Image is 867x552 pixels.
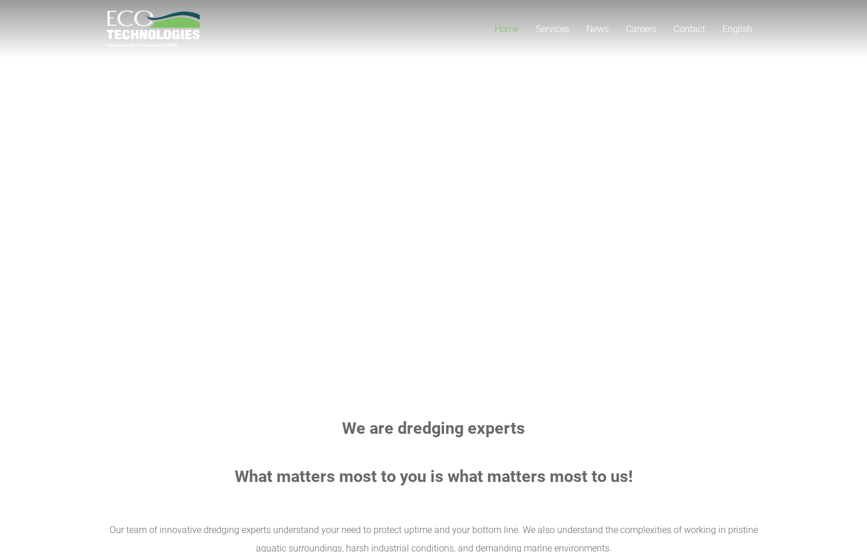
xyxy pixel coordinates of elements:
[495,24,519,34] span: Home
[107,10,200,48] a: logo_EcoTech_ASDR_RGB
[722,24,752,34] span: English
[536,24,569,34] span: Services
[626,24,656,34] span: Careers
[235,467,633,486] strong: What matters most to you is what matters most to us!
[342,418,525,438] strong: We are dredging experts
[586,24,609,34] span: News
[674,24,705,34] span: Contact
